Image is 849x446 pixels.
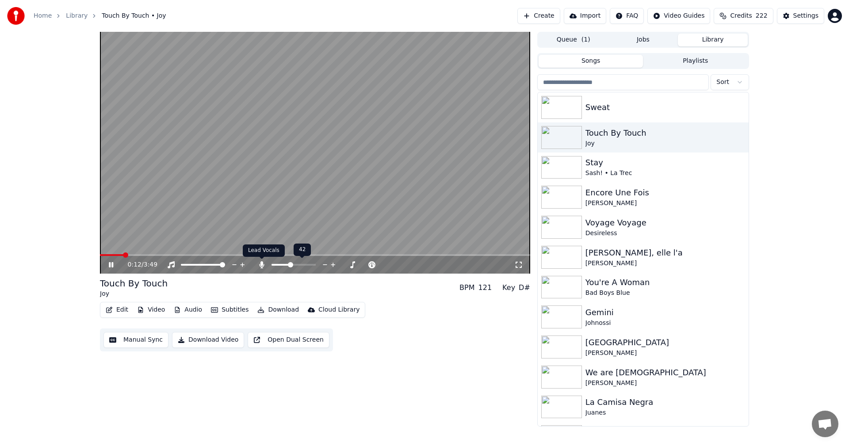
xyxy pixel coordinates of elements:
button: Video [134,304,168,316]
div: Juanes [585,408,745,417]
div: Voyage Voyage [585,217,745,229]
button: Settings [777,8,824,24]
span: 222 [756,11,768,20]
div: Stay [585,156,745,169]
button: Download [254,304,302,316]
button: Queue [539,34,608,46]
button: Video Guides [647,8,710,24]
div: [PERSON_NAME] [585,379,745,388]
span: Sort [716,78,729,87]
div: Lead Vocals [243,244,285,257]
div: Cloud Library [318,305,359,314]
div: [PERSON_NAME] [585,349,745,358]
div: Sash! • La Trec [585,169,745,178]
img: youka [7,7,25,25]
nav: breadcrumb [34,11,166,20]
div: BPM [459,282,474,293]
div: Gemini [585,306,745,319]
div: Encore Une Fois [585,187,745,199]
button: Songs [539,55,643,68]
button: Audio [170,304,206,316]
button: Download Video [172,332,244,348]
button: Playlists [643,55,748,68]
button: Open Dual Screen [248,332,329,348]
div: Bad Boys Blue [585,289,745,297]
button: Jobs [608,34,678,46]
div: Sweat [585,101,745,114]
button: Subtitles [207,304,252,316]
div: Key [502,282,515,293]
div: Touch By Touch [100,277,168,290]
span: ( 1 ) [581,35,590,44]
div: We are [DEMOGRAPHIC_DATA] [585,366,745,379]
span: 3:49 [144,260,157,269]
div: Joy [585,139,745,148]
div: Johnossi [585,319,745,328]
div: 121 [478,282,492,293]
span: Touch By Touch • Joy [102,11,166,20]
span: Credits [730,11,752,20]
button: Create [517,8,560,24]
button: Import [564,8,606,24]
div: Desireless [585,229,745,238]
a: Home [34,11,52,20]
div: [GEOGRAPHIC_DATA] [585,336,745,349]
div: Touch By Touch [585,127,745,139]
a: Öppna chatt [812,411,838,437]
div: [PERSON_NAME], elle l'a [585,247,745,259]
button: Edit [102,304,132,316]
div: Settings [793,11,818,20]
button: Library [678,34,748,46]
button: Manual Sync [103,332,168,348]
span: 0:12 [128,260,141,269]
div: D# [519,282,530,293]
button: FAQ [610,8,644,24]
a: Library [66,11,88,20]
div: 42 [294,244,311,256]
div: La Camisa Negra [585,396,745,408]
div: Joy [100,290,168,298]
div: [PERSON_NAME] [585,259,745,268]
div: / [128,260,149,269]
div: [PERSON_NAME] [585,199,745,208]
button: Credits222 [714,8,773,24]
div: You're A Woman [585,276,745,289]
